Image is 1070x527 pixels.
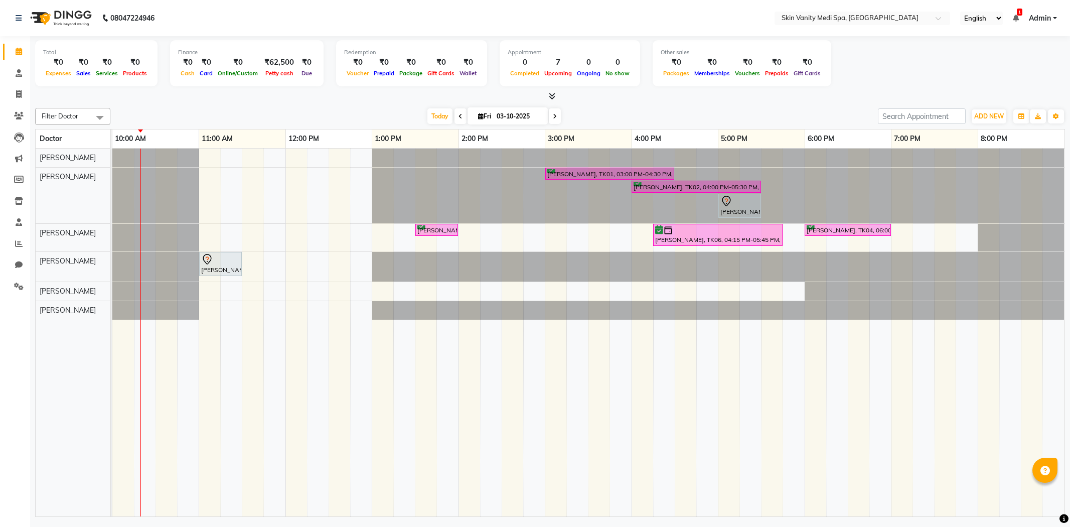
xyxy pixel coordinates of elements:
a: 10:00 AM [112,131,148,146]
span: Ongoing [574,70,603,77]
div: [PERSON_NAME], TK06, 04:15 PM-05:45 PM, SKIN - HYDRA DELUXE TREATMENT [654,225,782,244]
span: Today [427,108,452,124]
span: Card [197,70,215,77]
a: 5:00 PM [718,131,750,146]
input: Search Appointment [878,108,966,124]
span: Voucher [344,70,371,77]
div: ₹62,500 [260,57,298,68]
span: Package [397,70,425,77]
b: 08047224946 [110,4,155,32]
div: ₹0 [74,57,93,68]
span: Due [299,70,315,77]
span: Upcoming [542,70,574,77]
div: ₹0 [692,57,732,68]
span: 1 [1017,9,1022,16]
span: Services [93,70,120,77]
div: [PERSON_NAME], TK01, 03:00 PM-04:30 PM, SKIN - HYDRA DELUXE TREATMENT [546,169,673,179]
div: ₹0 [371,57,397,68]
input: 2025-10-03 [494,109,544,124]
span: Cash [178,70,197,77]
div: ₹0 [732,57,762,68]
div: ₹0 [661,57,692,68]
span: Completed [508,70,542,77]
span: Fri [476,112,494,120]
span: Doctor [40,134,62,143]
div: Redemption [344,48,479,57]
span: [PERSON_NAME] [40,153,96,162]
span: Memberships [692,70,732,77]
span: [PERSON_NAME] [40,287,96,296]
div: [PERSON_NAME], TK07, 11:00 AM-11:30 AM, IV DRIPS - RE - GLOW DRIP [200,253,241,275]
div: 0 [508,57,542,68]
span: Gift Cards [791,70,823,77]
div: 0 [574,57,603,68]
div: Total [43,48,149,57]
div: ₹0 [457,57,479,68]
span: [PERSON_NAME] [40,306,96,315]
span: Prepaid [371,70,397,77]
span: [PERSON_NAME] [40,228,96,237]
div: ₹0 [397,57,425,68]
a: 3:00 PM [545,131,577,146]
span: Packages [661,70,692,77]
span: No show [603,70,632,77]
div: ₹0 [344,57,371,68]
span: Vouchers [732,70,762,77]
div: [PERSON_NAME], TK04, 06:00 PM-07:00 PM, SKIN - HYDRA SIGNATURE TREATMENT [806,225,890,235]
span: [PERSON_NAME] [40,172,96,181]
img: logo [26,4,94,32]
span: Wallet [457,70,479,77]
div: ₹0 [120,57,149,68]
div: [PERSON_NAME], TK05, 01:30 PM-02:00 PM, LASER - FULL BIKINI [416,225,457,235]
div: Other sales [661,48,823,57]
a: 12:00 PM [286,131,322,146]
span: Petty cash [263,70,296,77]
div: ₹0 [425,57,457,68]
div: [PERSON_NAME], TK03, 05:00 PM-05:30 PM, LASER - UPPER LIPS [719,195,760,216]
span: ADD NEW [974,112,1004,120]
div: 7 [542,57,574,68]
span: Gift Cards [425,70,457,77]
button: ADD NEW [972,109,1006,123]
div: ₹0 [762,57,791,68]
span: Products [120,70,149,77]
div: Appointment [508,48,632,57]
div: ₹0 [178,57,197,68]
div: ₹0 [298,57,316,68]
a: 4:00 PM [632,131,664,146]
div: ₹0 [197,57,215,68]
a: 1:00 PM [372,131,404,146]
a: 6:00 PM [805,131,837,146]
span: [PERSON_NAME] [40,256,96,266]
a: 7:00 PM [891,131,923,146]
a: 11:00 AM [199,131,235,146]
div: 0 [603,57,632,68]
span: Filter Doctor [42,112,78,120]
span: Admin [1029,13,1051,24]
span: Expenses [43,70,74,77]
div: ₹0 [215,57,260,68]
div: ₹0 [791,57,823,68]
span: Sales [74,70,93,77]
a: 8:00 PM [978,131,1010,146]
a: 1 [1013,14,1019,23]
div: ₹0 [93,57,120,68]
span: Online/Custom [215,70,260,77]
span: Prepaids [762,70,791,77]
div: [PERSON_NAME], TK02, 04:00 PM-05:30 PM, SKIN - HYDRA DELUXE TREATMENT [633,182,760,192]
div: ₹0 [43,57,74,68]
div: Finance [178,48,316,57]
a: 2:00 PM [459,131,491,146]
